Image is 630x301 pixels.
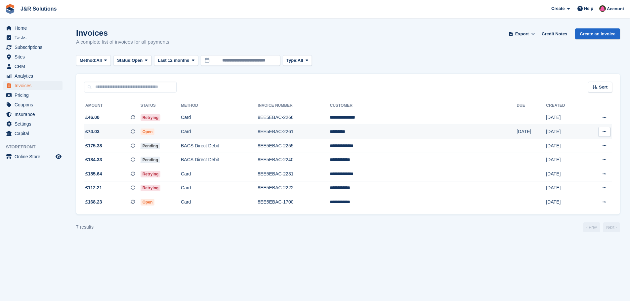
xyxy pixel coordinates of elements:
[141,199,155,206] span: Open
[539,28,570,39] a: Credit Notes
[181,181,258,195] td: Card
[599,84,608,91] span: Sort
[258,167,330,181] td: 8EE5EBAC-2231
[80,57,97,64] span: Method:
[141,157,160,163] span: Pending
[84,100,141,111] th: Amount
[258,153,330,167] td: 8EE5EBAC-2240
[258,195,330,209] td: 8EE5EBAC-1700
[15,129,54,138] span: Capital
[546,100,584,111] th: Created
[599,5,606,12] img: Julie Morgan
[546,153,584,167] td: [DATE]
[258,181,330,195] td: 8EE5EBAC-2222
[55,153,63,161] a: Preview store
[15,100,54,109] span: Coupons
[3,23,63,33] a: menu
[76,28,169,37] h1: Invoices
[583,222,600,232] a: Previous
[546,111,584,125] td: [DATE]
[181,153,258,167] td: BACS Direct Debit
[85,170,102,177] span: £185.64
[6,144,66,150] span: Storefront
[113,55,151,66] button: Status: Open
[15,110,54,119] span: Insurance
[158,57,189,64] span: Last 12 months
[584,5,593,12] span: Help
[3,91,63,100] a: menu
[181,125,258,139] td: Card
[85,184,102,191] span: £112.21
[3,129,63,138] a: menu
[3,100,63,109] a: menu
[551,5,565,12] span: Create
[258,125,330,139] td: 8EE5EBAC-2261
[181,100,258,111] th: Method
[97,57,102,64] span: All
[607,6,624,12] span: Account
[15,52,54,61] span: Sites
[517,125,546,139] td: [DATE]
[76,38,169,46] p: A complete list of invoices for all payments
[141,185,161,191] span: Retrying
[507,28,536,39] button: Export
[181,167,258,181] td: Card
[132,57,143,64] span: Open
[283,55,312,66] button: Type: All
[3,119,63,129] a: menu
[117,57,132,64] span: Status:
[258,100,330,111] th: Invoice Number
[575,28,620,39] a: Create an Invoice
[286,57,298,64] span: Type:
[15,43,54,52] span: Subscriptions
[15,81,54,90] span: Invoices
[85,199,102,206] span: £168.23
[76,55,111,66] button: Method: All
[15,119,54,129] span: Settings
[85,128,100,135] span: £74.03
[76,224,94,231] div: 7 results
[15,152,54,161] span: Online Store
[603,222,620,232] a: Next
[3,33,63,42] a: menu
[15,71,54,81] span: Analytics
[298,57,303,64] span: All
[3,81,63,90] a: menu
[517,100,546,111] th: Due
[15,23,54,33] span: Home
[85,156,102,163] span: £184.33
[181,139,258,153] td: BACS Direct Debit
[154,55,198,66] button: Last 12 months
[582,222,621,232] nav: Page
[546,167,584,181] td: [DATE]
[141,100,181,111] th: Status
[515,31,529,37] span: Export
[141,143,160,149] span: Pending
[546,195,584,209] td: [DATE]
[15,33,54,42] span: Tasks
[181,111,258,125] td: Card
[141,114,161,121] span: Retrying
[141,129,155,135] span: Open
[5,4,15,14] img: stora-icon-8386f47178a22dfd0bd8f6a31ec36ba5ce8667c1dd55bd0f319d3a0aa187defe.svg
[3,152,63,161] a: menu
[181,195,258,209] td: Card
[546,139,584,153] td: [DATE]
[258,139,330,153] td: 8EE5EBAC-2255
[15,62,54,71] span: CRM
[3,62,63,71] a: menu
[3,52,63,61] a: menu
[18,3,59,14] a: J&R Solutions
[85,114,100,121] span: £46.00
[15,91,54,100] span: Pricing
[3,110,63,119] a: menu
[546,181,584,195] td: [DATE]
[330,100,517,111] th: Customer
[3,71,63,81] a: menu
[141,171,161,177] span: Retrying
[546,125,584,139] td: [DATE]
[3,43,63,52] a: menu
[85,142,102,149] span: £175.38
[258,111,330,125] td: 8EE5EBAC-2266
